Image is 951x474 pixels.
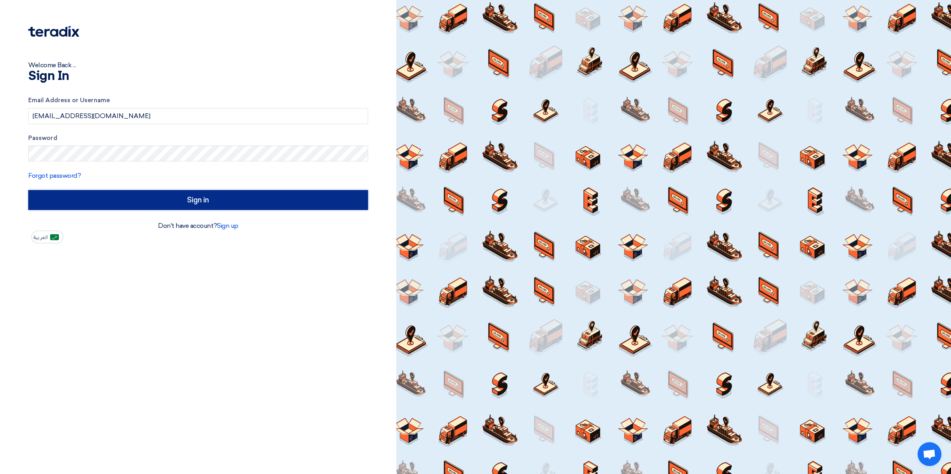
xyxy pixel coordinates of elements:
[33,235,48,240] span: العربية
[28,221,368,231] div: Don't have account?
[28,172,81,179] a: Forgot password?
[28,190,368,210] input: Sign in
[28,96,368,105] label: Email Address or Username
[28,108,368,124] input: Enter your business email or username
[217,222,238,229] a: Sign up
[50,234,59,240] img: ar-AR.png
[28,26,79,37] img: Teradix logo
[28,60,368,70] div: Welcome Back ...
[31,231,63,243] button: العربية
[28,134,368,143] label: Password
[28,70,368,83] h1: Sign In
[918,442,941,466] a: Open chat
